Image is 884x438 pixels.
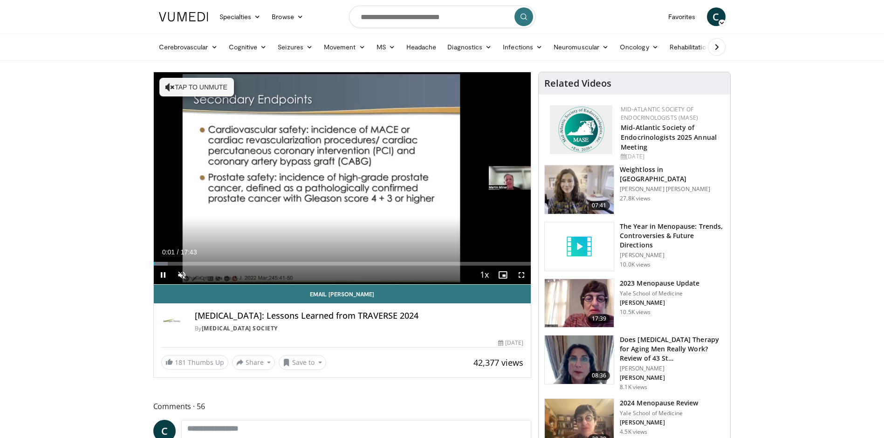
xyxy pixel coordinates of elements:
a: 08:36 Does [MEDICAL_DATA] Therapy for Aging Men Really Work? Review of 43 St… [PERSON_NAME] [PERS... [544,335,725,391]
a: 17:39 2023 Menopause Update Yale School of Medicine [PERSON_NAME] 10.5K views [544,279,725,328]
span: 17:39 [588,314,610,323]
h3: 2024 Menopause Review [620,398,698,408]
video-js: Video Player [154,72,531,285]
a: Favorites [663,7,701,26]
button: Enable picture-in-picture mode [493,266,512,284]
a: C [707,7,726,26]
h4: Related Videos [544,78,611,89]
button: Tap to unmute [159,78,234,96]
span: 181 [175,358,186,367]
div: Progress Bar [154,262,531,266]
h3: The Year in Menopause: Trends, Controversies & Future Directions [620,222,725,250]
span: 0:01 [162,248,175,256]
button: Playback Rate [475,266,493,284]
div: By [195,324,524,333]
p: [PERSON_NAME] [620,419,698,426]
button: Save to [279,355,326,370]
img: 1b7e2ecf-010f-4a61-8cdc-5c411c26c8d3.150x105_q85_crop-smart_upscale.jpg [545,279,614,328]
p: Yale School of Medicine [620,290,699,297]
span: Comments 56 [153,400,532,412]
p: Yale School of Medicine [620,410,698,417]
button: Unmute [172,266,191,284]
input: Search topics, interventions [349,6,535,28]
div: [DATE] [621,152,723,161]
img: f382488c-070d-4809-84b7-f09b370f5972.png.150x105_q85_autocrop_double_scale_upscale_version-0.2.png [550,105,612,154]
p: 10.5K views [620,308,651,316]
p: [PERSON_NAME] [620,252,725,259]
a: Movement [318,38,371,56]
a: [MEDICAL_DATA] Society [202,324,278,332]
a: The Year in Menopause: Trends, Controversies & Future Directions [PERSON_NAME] 10.0K views [544,222,725,271]
a: Cerebrovascular [153,38,223,56]
h3: Weightloss in [GEOGRAPHIC_DATA] [620,165,725,184]
a: Cognitive [223,38,273,56]
h3: Does [MEDICAL_DATA] Therapy for Aging Men Really Work? Review of 43 St… [620,335,725,363]
a: MS [371,38,401,56]
a: 07:41 Weightloss in [GEOGRAPHIC_DATA] [PERSON_NAME] [PERSON_NAME] 27.8K views [544,165,725,214]
a: 181 Thumbs Up [161,355,228,370]
a: Mid-Atlantic Society of Endocrinologists (MASE) [621,105,698,122]
a: Diagnostics [442,38,497,56]
img: Androgen Society [161,311,184,333]
h4: [MEDICAL_DATA]: Lessons Learned from TRAVERSE 2024 [195,311,524,321]
span: 17:43 [180,248,197,256]
span: / [177,248,179,256]
p: 10.0K views [620,261,651,268]
a: Browse [266,7,309,26]
img: 9983fed1-7565-45be-8934-aef1103ce6e2.150x105_q85_crop-smart_upscale.jpg [545,165,614,214]
a: Specialties [214,7,267,26]
a: Seizures [272,38,318,56]
p: 27.8K views [620,195,651,202]
p: [PERSON_NAME] [620,374,725,382]
button: Fullscreen [512,266,531,284]
p: [PERSON_NAME] [PERSON_NAME] [620,185,725,193]
button: Pause [154,266,172,284]
a: Mid-Atlantic Society of Endocrinologists 2025 Annual Meeting [621,123,717,151]
p: 8.1K views [620,383,647,391]
p: 4.5K views [620,428,647,436]
a: Headache [401,38,442,56]
p: [PERSON_NAME] [620,365,725,372]
a: Infections [497,38,548,56]
span: 42,377 views [473,357,523,368]
p: [PERSON_NAME] [620,299,699,307]
a: Email [PERSON_NAME] [154,285,531,303]
span: 07:41 [588,201,610,210]
img: 4d4bce34-7cbb-4531-8d0c-5308a71d9d6c.150x105_q85_crop-smart_upscale.jpg [545,335,614,384]
a: Oncology [614,38,664,56]
a: Rehabilitation [664,38,715,56]
span: 08:36 [588,371,610,380]
div: [DATE] [498,339,523,347]
img: VuMedi Logo [159,12,208,21]
h3: 2023 Menopause Update [620,279,699,288]
button: Share [232,355,275,370]
a: Neuromuscular [548,38,614,56]
img: video_placeholder_short.svg [545,222,614,271]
